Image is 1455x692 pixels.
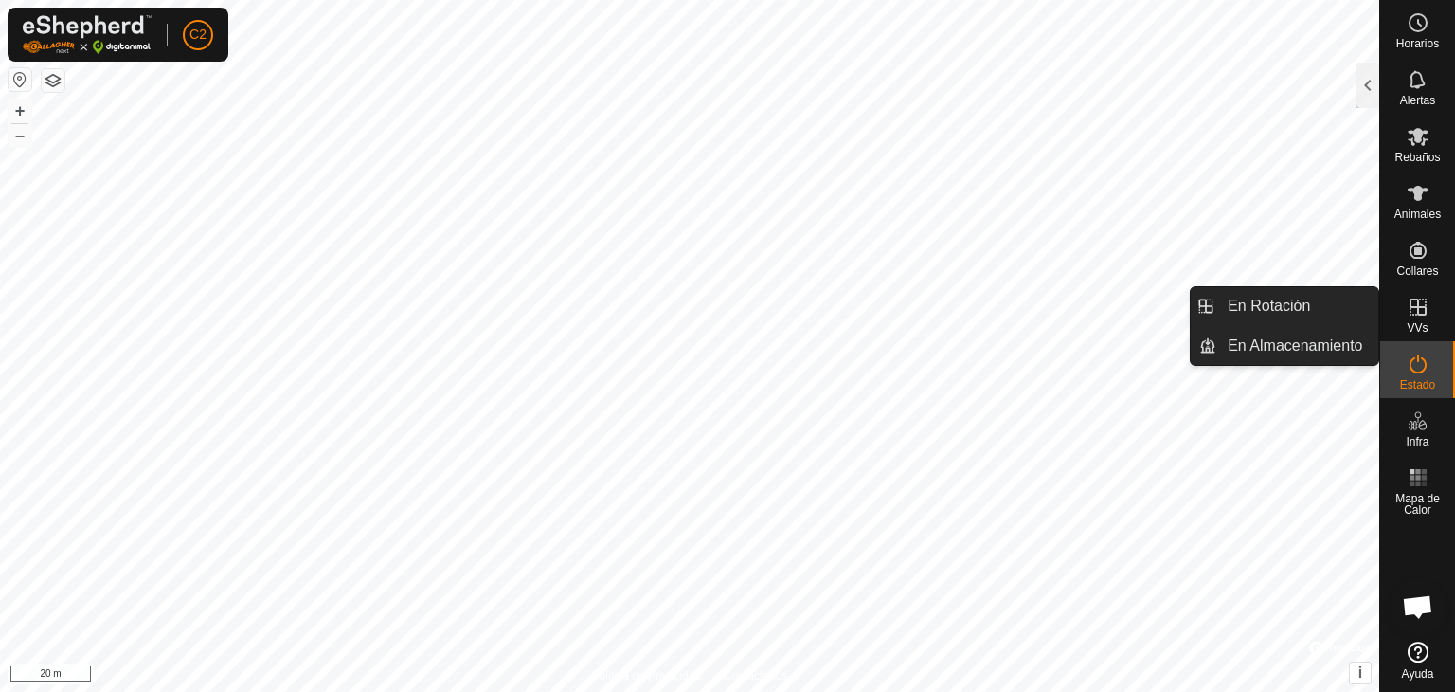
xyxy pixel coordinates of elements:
[1228,295,1310,318] span: En Rotación
[1191,287,1378,325] li: En Rotación
[1396,38,1439,49] span: Horarios
[1394,209,1441,220] span: Animales
[724,667,787,684] a: Contáctenos
[1191,327,1378,365] li: En Almacenamiento
[1406,436,1428,447] span: Infra
[1402,668,1434,680] span: Ayuda
[9,124,31,147] button: –
[1358,665,1362,681] span: i
[1228,335,1362,357] span: En Almacenamiento
[592,667,701,684] a: Política de Privacidad
[9,68,31,91] button: Restablecer Mapa
[1400,95,1435,106] span: Alertas
[1350,663,1371,683] button: i
[23,15,152,54] img: Logo Gallagher
[1407,322,1428,334] span: VVs
[1396,265,1438,277] span: Collares
[1390,578,1446,635] div: Chat abierto
[9,100,31,122] button: +
[1216,287,1378,325] a: En Rotación
[42,69,64,92] button: Capas del Mapa
[1216,327,1378,365] a: En Almacenamiento
[189,25,207,45] span: C2
[1380,634,1455,687] a: Ayuda
[1394,152,1440,163] span: Rebaños
[1400,379,1435,391] span: Estado
[1385,493,1450,516] span: Mapa de Calor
